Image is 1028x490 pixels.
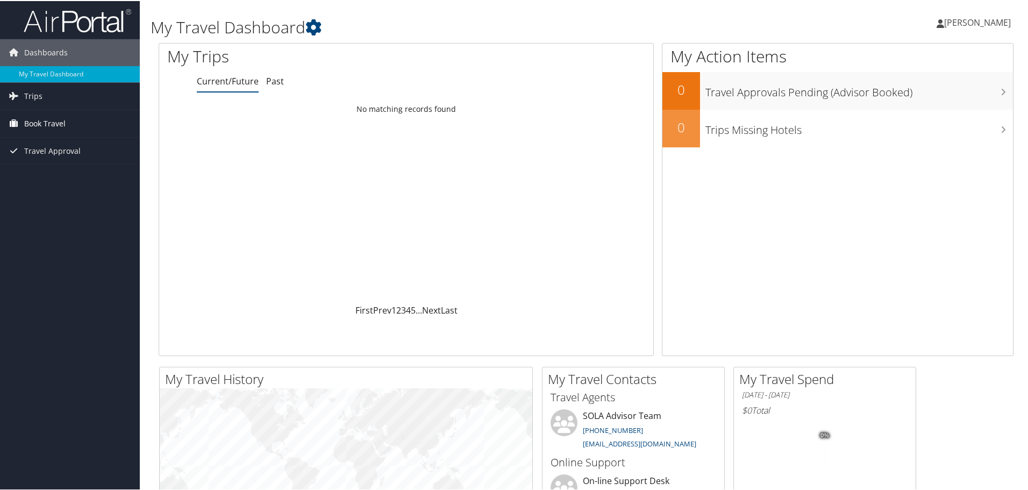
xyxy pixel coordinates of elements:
[401,303,406,315] a: 3
[396,303,401,315] a: 2
[662,44,1013,67] h1: My Action Items
[159,98,653,118] td: No matching records found
[742,389,908,399] h6: [DATE] - [DATE]
[548,369,724,387] h2: My Travel Contacts
[705,79,1013,99] h3: Travel Approvals Pending (Advisor Booked)
[742,403,908,415] h6: Total
[820,431,829,438] tspan: 0%
[662,71,1013,109] a: 0Travel Approvals Pending (Advisor Booked)
[266,74,284,86] a: Past
[355,303,373,315] a: First
[551,454,716,469] h3: Online Support
[24,82,42,109] span: Trips
[662,80,700,98] h2: 0
[24,109,66,136] span: Book Travel
[944,16,1011,27] span: [PERSON_NAME]
[551,389,716,404] h3: Travel Agents
[739,369,916,387] h2: My Travel Spend
[373,303,391,315] a: Prev
[411,303,416,315] a: 5
[406,303,411,315] a: 4
[422,303,441,315] a: Next
[937,5,1022,38] a: [PERSON_NAME]
[742,403,752,415] span: $0
[416,303,422,315] span: …
[24,38,68,65] span: Dashboards
[662,117,700,136] h2: 0
[662,109,1013,146] a: 0Trips Missing Hotels
[391,303,396,315] a: 1
[165,369,532,387] h2: My Travel History
[151,15,731,38] h1: My Travel Dashboard
[24,7,131,32] img: airportal-logo.png
[583,424,643,434] a: [PHONE_NUMBER]
[545,408,722,452] li: SOLA Advisor Team
[167,44,439,67] h1: My Trips
[441,303,458,315] a: Last
[705,116,1013,137] h3: Trips Missing Hotels
[24,137,81,164] span: Travel Approval
[197,74,259,86] a: Current/Future
[583,438,696,448] a: [EMAIL_ADDRESS][DOMAIN_NAME]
